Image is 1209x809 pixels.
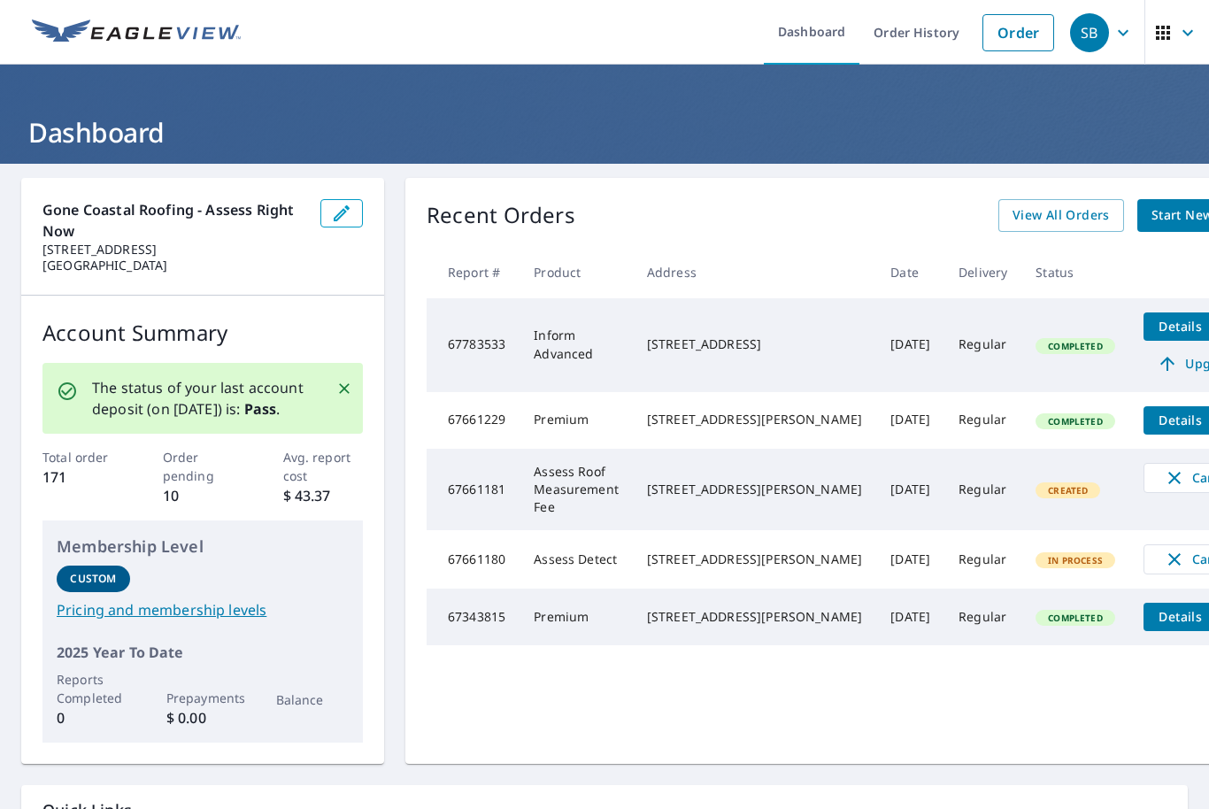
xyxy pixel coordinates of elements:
span: Completed [1037,612,1113,624]
p: Custom [70,571,116,587]
span: Created [1037,484,1098,497]
td: Assess Detect [520,530,633,589]
img: EV Logo [32,19,241,46]
span: View All Orders [1013,204,1110,227]
div: [STREET_ADDRESS] [647,335,862,353]
th: Status [1021,246,1129,298]
button: Close [333,377,356,400]
td: Inform Advanced [520,298,633,392]
p: [GEOGRAPHIC_DATA] [42,258,306,274]
td: [DATE] [876,530,944,589]
div: SB [1070,13,1109,52]
th: Report # [427,246,520,298]
th: Product [520,246,633,298]
p: Reports Completed [57,670,130,707]
td: [DATE] [876,298,944,392]
h1: Dashboard [21,114,1188,150]
p: 2025 Year To Date [57,642,349,663]
div: [STREET_ADDRESS][PERSON_NAME] [647,608,862,626]
p: [STREET_ADDRESS] [42,242,306,258]
td: 67343815 [427,589,520,645]
span: Details [1154,608,1207,625]
p: Order pending [163,448,243,485]
td: 67661229 [427,392,520,449]
td: Regular [944,392,1021,449]
a: Order [982,14,1054,51]
td: Regular [944,449,1021,530]
div: [STREET_ADDRESS][PERSON_NAME] [647,481,862,498]
div: [STREET_ADDRESS][PERSON_NAME] [647,411,862,428]
p: Gone Coastal Roofing - Assess Right Now [42,199,306,242]
a: Pricing and membership levels [57,599,349,620]
p: 171 [42,466,123,488]
span: Completed [1037,340,1113,352]
span: Details [1154,412,1207,428]
td: Premium [520,392,633,449]
td: 67661180 [427,530,520,589]
td: [DATE] [876,449,944,530]
td: 67661181 [427,449,520,530]
p: Recent Orders [427,199,575,232]
p: $ 43.37 [283,485,364,506]
th: Delivery [944,246,1021,298]
p: Account Summary [42,317,363,349]
span: Details [1154,318,1207,335]
p: Balance [276,690,350,709]
span: Completed [1037,415,1113,428]
p: 10 [163,485,243,506]
td: Regular [944,530,1021,589]
b: Pass [244,399,277,419]
td: 67783533 [427,298,520,392]
a: View All Orders [998,199,1124,232]
div: [STREET_ADDRESS][PERSON_NAME] [647,551,862,568]
p: 0 [57,707,130,728]
p: The status of your last account deposit (on [DATE]) is: . [92,377,315,420]
p: Avg. report cost [283,448,364,485]
th: Date [876,246,944,298]
p: Prepayments [166,689,240,707]
td: Regular [944,298,1021,392]
td: Regular [944,589,1021,645]
p: Total order [42,448,123,466]
td: [DATE] [876,392,944,449]
span: In Process [1037,554,1113,566]
td: Premium [520,589,633,645]
td: [DATE] [876,589,944,645]
p: $ 0.00 [166,707,240,728]
th: Address [633,246,876,298]
p: Membership Level [57,535,349,559]
td: Assess Roof Measurement Fee [520,449,633,530]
